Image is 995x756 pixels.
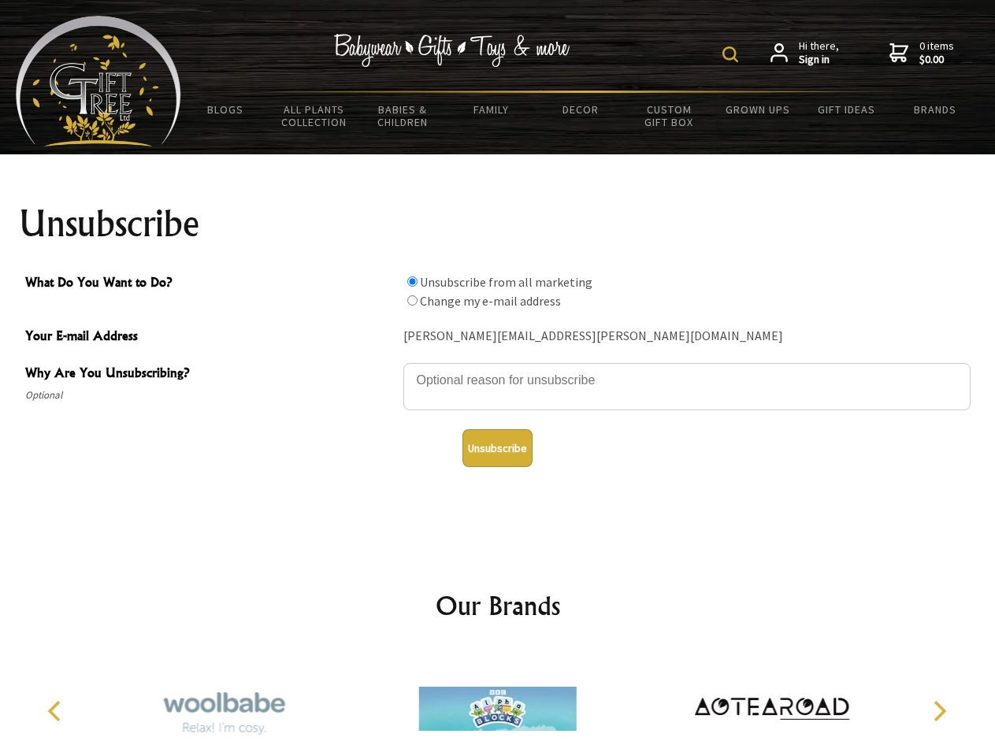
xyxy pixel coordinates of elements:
[407,276,418,287] input: What Do You Want to Do?
[770,39,839,67] a: Hi there,Sign in
[270,93,359,139] a: All Plants Collection
[32,587,964,624] h2: Our Brands
[891,93,980,126] a: Brands
[25,326,395,349] span: Your E-mail Address
[403,363,971,410] textarea: Why Are You Unsubscribing?
[889,39,954,67] a: 0 items$0.00
[799,39,839,67] span: Hi there,
[25,363,395,386] span: Why Are You Unsubscribing?
[16,16,181,146] img: Babyware - Gifts - Toys and more...
[462,429,533,467] button: Unsubscribe
[39,694,74,728] button: Previous
[25,386,395,405] span: Optional
[403,324,971,349] div: [PERSON_NAME][EMAIL_ADDRESS][PERSON_NAME][DOMAIN_NAME]
[358,93,447,139] a: Babies & Children
[799,53,839,67] strong: Sign in
[420,274,592,290] label: Unsubscribe from all marketing
[722,46,738,62] img: product search
[407,295,418,306] input: What Do You Want to Do?
[536,93,625,126] a: Decor
[802,93,891,126] a: Gift Ideas
[19,205,977,243] h1: Unsubscribe
[922,694,956,728] button: Next
[25,272,395,295] span: What Do You Want to Do?
[181,93,270,126] a: BLOGS
[447,93,536,126] a: Family
[420,293,561,309] label: Change my e-mail address
[919,53,954,67] strong: $0.00
[713,93,802,126] a: Grown Ups
[334,34,570,67] img: Babywear - Gifts - Toys & more
[919,39,954,67] span: 0 items
[625,93,714,139] a: Custom Gift Box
